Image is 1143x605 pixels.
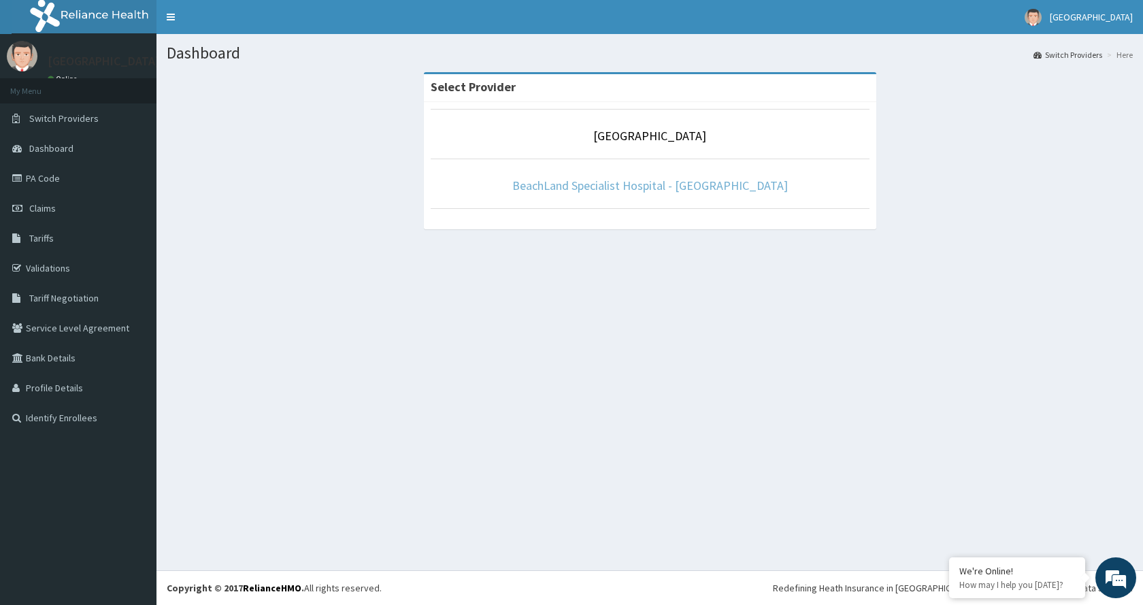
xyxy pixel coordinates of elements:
[1050,11,1133,23] span: [GEOGRAPHIC_DATA]
[48,74,80,84] a: Online
[29,232,54,244] span: Tariffs
[29,292,99,304] span: Tariff Negotiation
[7,41,37,71] img: User Image
[959,579,1075,591] p: How may I help you today?
[959,565,1075,577] div: We're Online!
[156,570,1143,605] footer: All rights reserved.
[1104,49,1133,61] li: Here
[29,142,73,154] span: Dashboard
[167,44,1133,62] h1: Dashboard
[773,581,1133,595] div: Redefining Heath Insurance in [GEOGRAPHIC_DATA] using Telemedicine and Data Science!
[243,582,301,594] a: RelianceHMO
[29,112,99,125] span: Switch Providers
[29,202,56,214] span: Claims
[512,178,788,193] a: BeachLand Specialist Hospital - [GEOGRAPHIC_DATA]
[1025,9,1042,26] img: User Image
[48,55,160,67] p: [GEOGRAPHIC_DATA]
[593,128,706,144] a: [GEOGRAPHIC_DATA]
[1033,49,1102,61] a: Switch Providers
[167,582,304,594] strong: Copyright © 2017 .
[431,79,516,95] strong: Select Provider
